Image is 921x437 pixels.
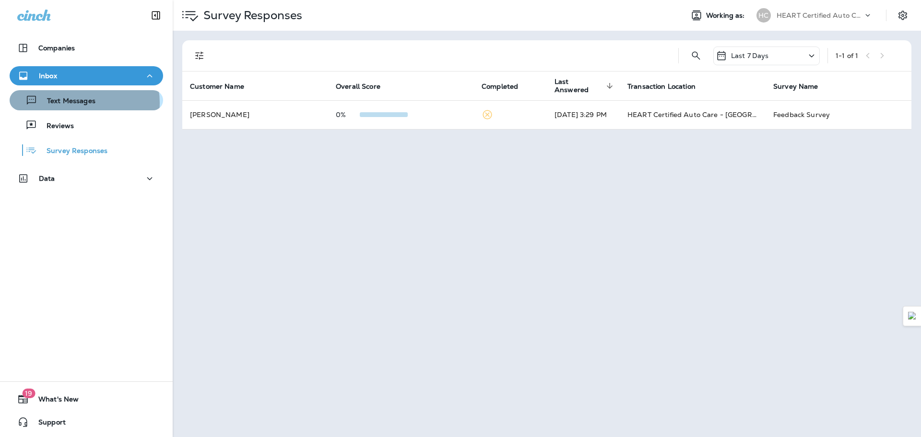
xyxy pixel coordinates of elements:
div: 1 - 1 of 1 [836,52,858,59]
p: Data [39,175,55,182]
button: Companies [10,38,163,58]
span: Survey Name [773,83,818,91]
p: HEART Certified Auto Care [777,12,863,19]
span: Transaction Location [627,82,708,91]
button: Data [10,169,163,188]
div: HC [756,8,771,23]
img: Detect Auto [908,312,917,320]
button: Survey Responses [10,140,163,160]
button: Settings [894,7,911,24]
td: [PERSON_NAME] [182,100,328,129]
p: Companies [38,44,75,52]
span: Transaction Location [627,83,696,91]
button: Inbox [10,66,163,85]
button: 19What's New [10,390,163,409]
td: [DATE] 3:29 PM [547,100,620,129]
button: Text Messages [10,90,163,110]
p: Inbox [39,72,57,80]
p: Survey Responses [37,147,107,156]
span: Customer Name [190,83,244,91]
button: Search Survey Responses [686,46,706,65]
span: Working as: [706,12,747,20]
p: Survey Responses [200,8,302,23]
p: Text Messages [37,97,95,106]
span: Last Answered [555,78,603,94]
p: 0% [336,111,360,118]
span: Last Answered [555,78,616,94]
span: Completed [482,82,531,91]
span: 19 [22,389,35,398]
span: Overall Score [336,82,393,91]
span: What's New [29,395,79,407]
td: HEART Certified Auto Care - [GEOGRAPHIC_DATA] [620,100,766,129]
button: Filters [190,46,209,65]
span: Customer Name [190,82,257,91]
p: Last 7 Days [731,52,769,59]
button: Reviews [10,115,163,135]
td: Feedback Survey [766,100,911,129]
button: Support [10,413,163,432]
p: Reviews [37,122,74,131]
span: Completed [482,83,518,91]
button: Collapse Sidebar [142,6,169,25]
span: Overall Score [336,83,380,91]
span: Survey Name [773,82,831,91]
span: Support [29,418,66,430]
